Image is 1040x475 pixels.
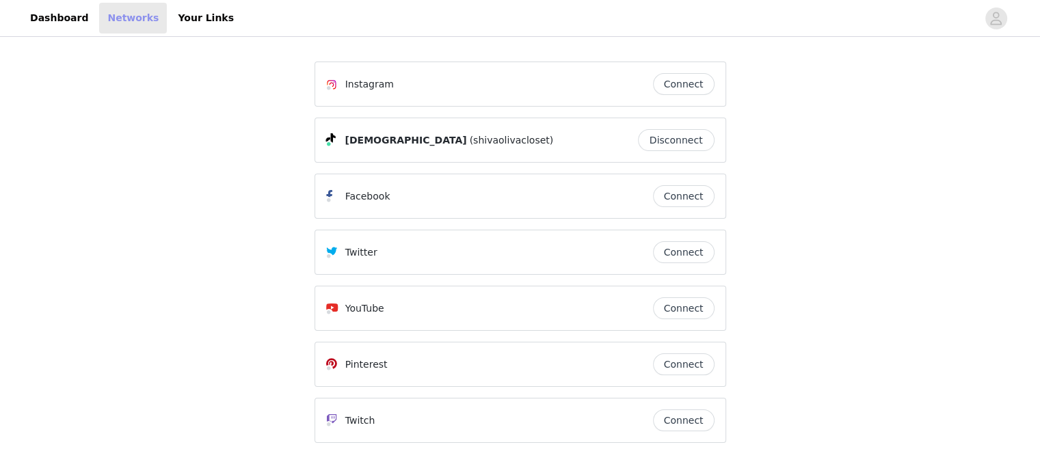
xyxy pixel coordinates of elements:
[653,353,715,375] button: Connect
[345,133,467,148] span: [DEMOGRAPHIC_DATA]
[170,3,242,33] a: Your Links
[22,3,96,33] a: Dashboard
[345,413,375,428] p: Twitch
[653,185,715,207] button: Connect
[345,301,384,316] p: YouTube
[326,79,337,90] img: Instagram Icon
[989,8,1002,29] div: avatar
[99,3,167,33] a: Networks
[345,245,377,260] p: Twitter
[653,297,715,319] button: Connect
[345,357,388,372] p: Pinterest
[653,409,715,431] button: Connect
[470,133,554,148] span: (shivaolivacloset)
[653,73,715,95] button: Connect
[345,77,394,92] p: Instagram
[345,189,390,204] p: Facebook
[653,241,715,263] button: Connect
[638,129,715,151] button: Disconnect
